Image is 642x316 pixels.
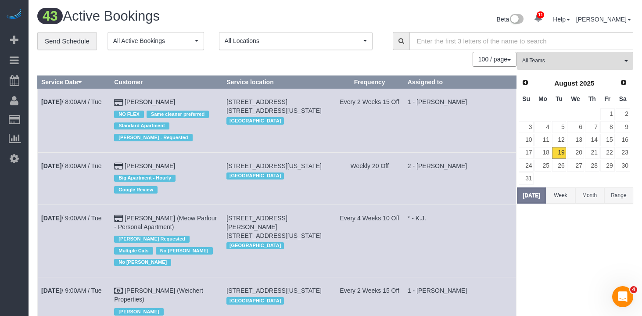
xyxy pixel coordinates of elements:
a: 21 [585,147,599,159]
a: 24 [519,160,534,172]
a: 19 [552,147,567,159]
div: Location [226,170,331,182]
span: Monday [538,95,547,102]
a: Prev [519,77,531,89]
span: All Active Bookings [113,36,193,45]
span: No [PERSON_NAME] [114,259,171,266]
span: [PERSON_NAME] - Requested [114,134,192,141]
span: [STREET_ADDRESS][US_STATE] [226,162,322,169]
td: Schedule date [38,152,111,205]
a: Help [553,16,570,23]
a: Beta [497,16,524,23]
a: 2 [616,108,630,120]
a: 25 [534,160,551,172]
span: [PERSON_NAME] Requested [114,236,190,243]
span: Friday [604,95,610,102]
span: Standard Apartment [114,122,169,129]
a: [PERSON_NAME] [125,98,175,105]
span: Sunday [522,95,530,102]
th: Service Date [38,76,111,89]
i: Credit Card Payment [114,163,123,169]
span: Wednesday [571,95,580,102]
span: 11 [537,11,544,18]
i: Check Payment [114,288,123,294]
span: August [554,79,577,87]
iframe: Intercom live chat [612,286,633,307]
a: 14 [585,134,599,146]
div: Location [226,240,331,251]
button: All Teams [517,52,633,70]
h1: Active Bookings [37,9,329,24]
th: Customer [111,76,223,89]
td: Schedule date [38,89,111,152]
img: Automaid Logo [5,9,23,21]
a: 7 [585,121,599,133]
a: Next [617,77,630,89]
a: [PERSON_NAME] [125,162,175,169]
span: No [PERSON_NAME] [156,247,213,254]
img: New interface [509,14,524,25]
a: [DATE]/ 8:00AM / Tue [41,98,101,105]
span: Tuesday [556,95,563,102]
a: 26 [552,160,567,172]
th: Assigned to [404,76,516,89]
a: [PERSON_NAME] (Meow Parlour - Personal Apartment) [114,215,217,230]
span: Google Review [114,186,158,193]
a: 27 [567,160,584,172]
ol: All Teams [517,52,633,65]
td: Assigned to [404,152,516,205]
span: NO FLEX [114,111,144,118]
span: 2025 [579,79,594,87]
span: Big Apartment - Hourly [114,175,176,182]
td: Service location [223,205,335,277]
a: 4 [534,121,551,133]
button: Range [604,187,633,204]
a: 22 [600,147,615,159]
div: Location [226,115,331,126]
button: 100 / page [473,52,516,67]
a: [PERSON_NAME] (Weichert Properties) [114,287,203,303]
span: [GEOGRAPHIC_DATA] [226,172,284,180]
i: Credit Card Payment [114,100,123,106]
td: Customer [111,89,223,152]
td: Customer [111,152,223,205]
span: Thursday [588,95,596,102]
a: 11 [534,134,551,146]
span: Next [620,79,627,86]
button: [DATE] [517,187,546,204]
button: All Active Bookings [108,32,204,50]
b: [DATE] [41,287,61,294]
a: 11 [530,9,547,28]
span: [GEOGRAPHIC_DATA] [226,117,284,124]
a: [PERSON_NAME] [576,16,631,23]
td: Assigned to [404,205,516,277]
th: Frequency [335,76,404,89]
span: 43 [37,8,63,24]
b: [DATE] [41,162,61,169]
th: Service location [223,76,335,89]
span: [GEOGRAPHIC_DATA] [226,242,284,249]
span: 4 [630,286,637,293]
td: Customer [111,205,223,277]
a: 23 [616,147,630,159]
a: 6 [567,121,584,133]
a: [DATE]/ 9:00AM / Tue [41,287,101,294]
td: Service location [223,89,335,152]
button: Week [546,187,575,204]
b: [DATE] [41,215,61,222]
span: Prev [522,79,529,86]
a: 5 [552,121,567,133]
button: All Locations [219,32,373,50]
span: [STREET_ADDRESS][PERSON_NAME] [STREET_ADDRESS][US_STATE] [226,215,322,239]
td: Assigned to [404,89,516,152]
a: 16 [616,134,630,146]
td: Schedule date [38,205,111,277]
a: 28 [585,160,599,172]
i: Credit Card Payment [114,215,123,222]
a: 3 [519,121,534,133]
a: [DATE]/ 8:00AM / Tue [41,162,101,169]
a: 15 [600,134,615,146]
a: 1 [600,108,615,120]
span: All Teams [522,57,622,65]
